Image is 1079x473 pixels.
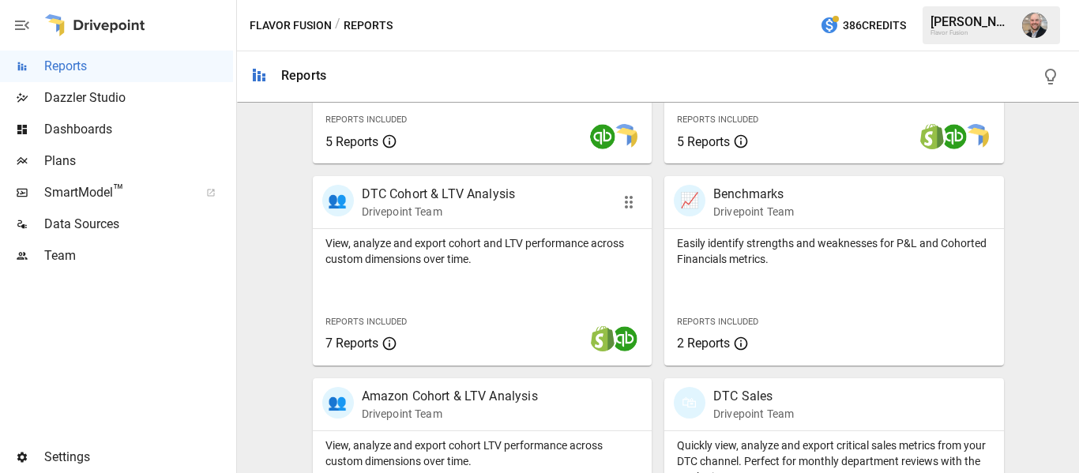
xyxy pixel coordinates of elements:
[362,406,538,422] p: Drivepoint Team
[814,11,912,40] button: 386Credits
[677,317,758,327] span: Reports Included
[44,183,189,202] span: SmartModel
[44,246,233,265] span: Team
[335,16,340,36] div: /
[612,326,637,351] img: quickbooks
[677,336,730,351] span: 2 Reports
[942,124,967,149] img: quickbooks
[713,185,794,204] p: Benchmarks
[362,185,516,204] p: DTC Cohort & LTV Analysis
[325,134,378,149] span: 5 Reports
[1022,13,1047,38] img: Dustin Jacobson
[362,204,516,220] p: Drivepoint Team
[44,88,233,107] span: Dazzler Studio
[843,16,906,36] span: 386 Credits
[674,185,705,216] div: 📈
[44,152,233,171] span: Plans
[930,14,1013,29] div: [PERSON_NAME]
[590,326,615,351] img: shopify
[677,235,991,267] p: Easily identify strengths and weaknesses for P&L and Cohorted Financials metrics.
[325,235,640,267] p: View, analyze and export cohort and LTV performance across custom dimensions over time.
[930,29,1013,36] div: Flavor Fusion
[612,124,637,149] img: smart model
[1013,3,1057,47] button: Dustin Jacobson
[325,114,407,125] span: Reports Included
[362,387,538,406] p: Amazon Cohort & LTV Analysis
[44,57,233,76] span: Reports
[713,204,794,220] p: Drivepoint Team
[325,317,407,327] span: Reports Included
[113,181,124,201] span: ™
[919,124,945,149] img: shopify
[677,114,758,125] span: Reports Included
[322,185,354,216] div: 👥
[44,448,233,467] span: Settings
[325,437,640,469] p: View, analyze and export cohort LTV performance across custom dimensions over time.
[44,215,233,234] span: Data Sources
[677,134,730,149] span: 5 Reports
[713,406,794,422] p: Drivepoint Team
[322,387,354,419] div: 👥
[325,336,378,351] span: 7 Reports
[44,120,233,139] span: Dashboards
[281,68,326,83] div: Reports
[713,387,794,406] p: DTC Sales
[590,124,615,149] img: quickbooks
[674,387,705,419] div: 🛍
[964,124,989,149] img: smart model
[250,16,332,36] button: Flavor Fusion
